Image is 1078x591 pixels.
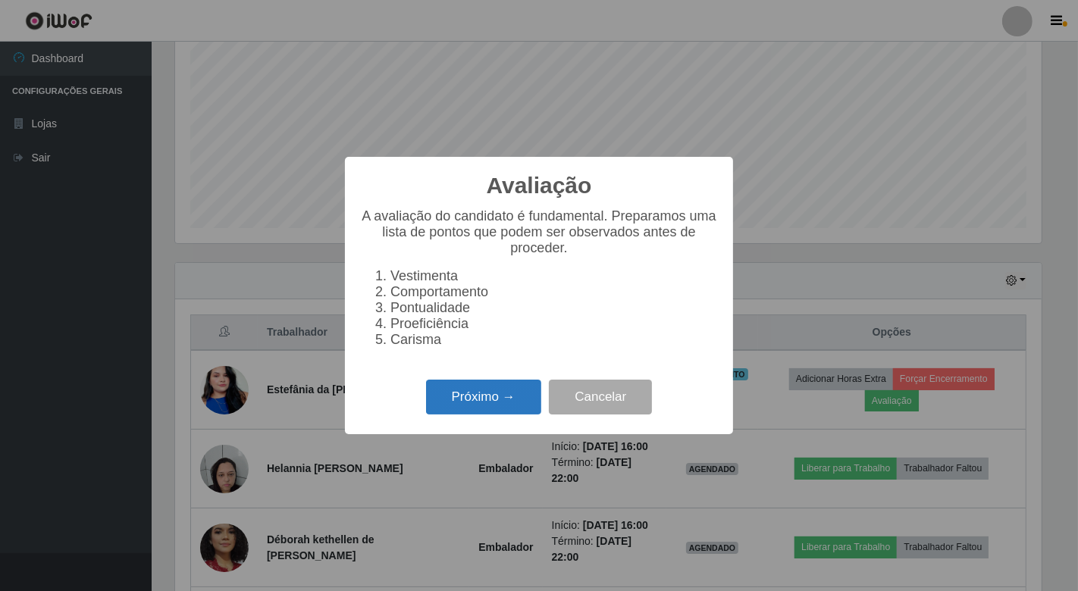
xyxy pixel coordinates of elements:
[549,380,652,415] button: Cancelar
[390,300,718,316] li: Pontualidade
[390,284,718,300] li: Comportamento
[360,208,718,256] p: A avaliação do candidato é fundamental. Preparamos uma lista de pontos que podem ser observados a...
[390,316,718,332] li: Proeficiência
[390,268,718,284] li: Vestimenta
[390,332,718,348] li: Carisma
[426,380,541,415] button: Próximo →
[487,172,592,199] h2: Avaliação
